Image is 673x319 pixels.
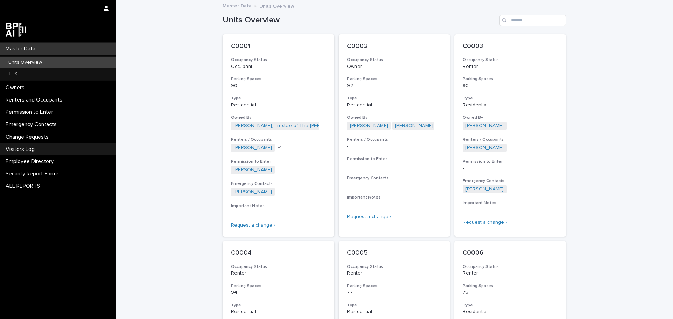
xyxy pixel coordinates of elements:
a: C0002Occupancy StatusOwnerParking Spaces92TypeResidentialOwned By[PERSON_NAME] [PERSON_NAME] Rent... [339,34,450,237]
a: [PERSON_NAME] [234,145,272,151]
p: 77 [347,290,442,296]
h1: Units Overview [223,15,497,25]
h3: Important Notes [463,200,558,206]
p: Residential [347,309,442,315]
p: Units Overview [3,60,48,65]
h3: Occupancy Status [463,264,558,270]
span: + 1 [278,146,281,150]
p: 92 [347,83,442,89]
p: Renter [231,270,326,276]
p: Visitors Log [3,146,40,153]
h3: Occupancy Status [463,57,558,63]
h3: Occupancy Status [231,57,326,63]
h3: Emergency Contacts [463,178,558,184]
a: [PERSON_NAME], Trustee of The [PERSON_NAME] Revocable Trust dated [DATE] [234,123,417,129]
p: - [347,182,442,188]
p: Occupant [231,64,326,70]
p: Emergency Contacts [3,121,62,128]
p: Owners [3,84,30,91]
a: [PERSON_NAME] [465,123,504,129]
a: [PERSON_NAME] [465,145,504,151]
p: Renter [347,270,442,276]
h3: Type [347,96,442,101]
p: Renter [463,64,558,70]
h3: Type [463,96,558,101]
p: - [347,144,442,150]
p: Employee Directory [3,158,59,165]
p: Change Requests [3,134,54,140]
h3: Type [463,303,558,308]
p: Residential [463,102,558,108]
h3: Owned By [463,115,558,120]
h3: Renters / Occupants [347,137,442,143]
h3: Renters / Occupants [463,137,558,143]
p: Permission to Enter [3,109,59,116]
p: C0003 [463,43,558,50]
h3: Permission to Enter [463,159,558,165]
a: Request a change › [463,220,507,225]
p: Units Overview [259,2,294,9]
input: Search [499,15,566,26]
p: - [463,166,558,172]
a: [PERSON_NAME] [395,123,433,129]
p: Residential [347,102,442,108]
p: Master Data [3,46,41,52]
h3: Emergency Contacts [231,181,326,187]
h3: Occupancy Status [347,57,442,63]
p: Renters and Occupants [3,97,68,103]
p: C0006 [463,249,558,257]
p: Renter [463,270,558,276]
a: Master Data [223,1,252,9]
h3: Important Notes [347,195,442,200]
a: Request a change › [347,214,391,219]
p: Residential [231,309,326,315]
a: [PERSON_NAME] [234,167,272,173]
h3: Parking Spaces [463,76,558,82]
p: C0005 [347,249,442,257]
p: ALL REPORTS [3,183,46,189]
a: C0003Occupancy StatusRenterParking Spaces80TypeResidentialOwned By[PERSON_NAME] Renters / Occupan... [454,34,566,237]
a: [PERSON_NAME] [465,186,504,192]
p: - [231,210,326,216]
p: 90 [231,83,326,89]
h3: Owned By [347,115,442,120]
p: 75 [463,290,558,296]
h3: Owned By [231,115,326,120]
a: [PERSON_NAME] [350,123,388,129]
a: [PERSON_NAME] [234,189,272,195]
img: dwgmcNfxSF6WIOOXiGgu [6,23,26,37]
h3: Type [231,303,326,308]
h3: Emergency Contacts [347,175,442,181]
a: C0001Occupancy StatusOccupantParking Spaces90TypeResidentialOwned By[PERSON_NAME], Trustee of The... [223,34,334,237]
h3: Permission to Enter [231,159,326,165]
p: - [463,207,558,213]
h3: Parking Spaces [231,76,326,82]
p: Security Report Forms [3,171,65,177]
p: - [347,201,442,207]
p: C0002 [347,43,442,50]
h3: Parking Spaces [231,283,326,289]
h3: Type [231,96,326,101]
h3: Important Notes [231,203,326,209]
p: TEST [3,71,26,77]
h3: Parking Spaces [347,76,442,82]
p: 94 [231,290,326,296]
h3: Occupancy Status [347,264,442,270]
p: - [347,163,442,169]
h3: Parking Spaces [463,283,558,289]
h3: Type [347,303,442,308]
p: Residential [463,309,558,315]
h3: Permission to Enter [347,156,442,162]
p: Owner [347,64,442,70]
p: Residential [231,102,326,108]
h3: Renters / Occupants [231,137,326,143]
a: Request a change › [231,223,275,228]
h3: Parking Spaces [347,283,442,289]
p: 80 [463,83,558,89]
p: C0001 [231,43,326,50]
h3: Occupancy Status [231,264,326,270]
p: C0004 [231,249,326,257]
